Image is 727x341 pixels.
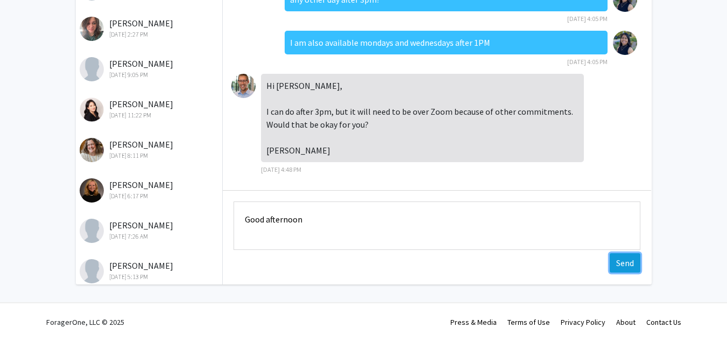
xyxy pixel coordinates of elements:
[613,31,637,55] img: Fabiola Cadenas
[610,253,640,273] button: Send
[80,70,220,80] div: [DATE] 9:05 PM
[8,293,46,333] iframe: Chat
[507,317,550,327] a: Terms of Use
[285,31,608,54] div: I am also available mondays and wednesdays after 1PM
[80,138,220,161] div: [PERSON_NAME]
[80,219,104,243] img: Lauren Cagle
[80,272,220,282] div: [DATE] 5:13 PM
[80,57,220,80] div: [PERSON_NAME]
[450,317,497,327] a: Press & Media
[567,58,608,66] span: [DATE] 4:05 PM
[646,317,681,327] a: Contact Us
[80,98,220,120] div: [PERSON_NAME]
[234,201,640,250] textarea: Message
[561,317,605,327] a: Privacy Policy
[261,74,584,162] div: Hi [PERSON_NAME], I can do after 3pm, but it will need to be over Zoom because of other commitmen...
[80,17,220,39] div: [PERSON_NAME]
[80,191,220,201] div: [DATE] 6:17 PM
[46,303,124,341] div: ForagerOne, LLC © 2025
[80,151,220,161] div: [DATE] 8:11 PM
[80,259,104,283] img: Jennifer Cramer
[80,98,104,122] img: Yeon Jung Kang
[567,15,608,23] span: [DATE] 4:05 PM
[80,178,104,203] img: Sarah Hawkins
[80,232,220,241] div: [DATE] 7:26 AM
[80,17,104,41] img: Adriane Grumbein
[80,219,220,241] div: [PERSON_NAME]
[80,110,220,120] div: [DATE] 11:22 PM
[80,259,220,282] div: [PERSON_NAME]
[80,57,104,81] img: Yanira Paz
[231,74,256,98] img: Spencer Greenhalgh
[80,178,220,201] div: [PERSON_NAME]
[616,317,636,327] a: About
[80,30,220,39] div: [DATE] 2:27 PM
[80,138,104,162] img: Ruth Bryan
[261,165,301,173] span: [DATE] 4:48 PM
